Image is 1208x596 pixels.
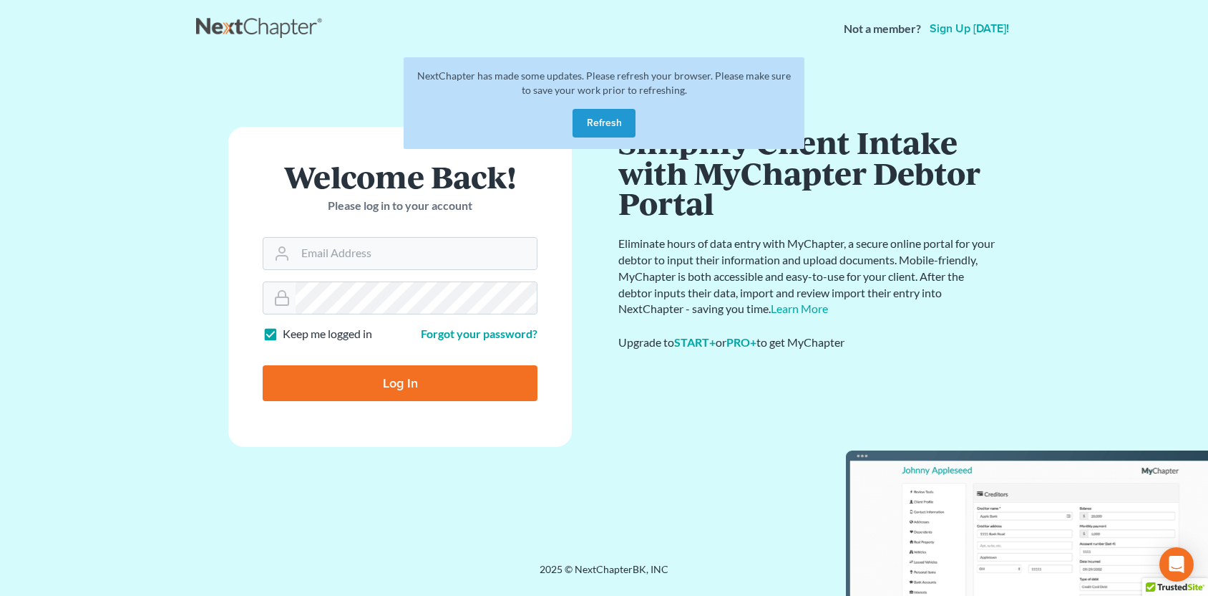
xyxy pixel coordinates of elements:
[296,238,537,269] input: Email Address
[618,335,998,351] div: Upgrade to or to get MyChapter
[573,109,635,138] button: Refresh
[263,161,537,192] h1: Welcome Back!
[283,326,372,342] label: Keep me logged in
[196,562,1012,588] div: 2025 © NextChapterBK, INC
[421,327,537,340] a: Forgot your password?
[927,23,1012,34] a: Sign up [DATE]!
[674,335,716,349] a: START+
[618,127,998,218] h1: Simplify Client Intake with MyChapter Debtor Portal
[771,302,828,315] a: Learn More
[417,69,791,96] span: NextChapter has made some updates. Please refresh your browser. Please make sure to save your wor...
[263,365,537,401] input: Log In
[263,198,537,214] p: Please log in to your account
[726,335,756,349] a: PRO+
[844,21,921,37] strong: Not a member?
[618,236,998,317] p: Eliminate hours of data entry with MyChapter, a secure online portal for your debtor to input the...
[1159,547,1194,582] div: Open Intercom Messenger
